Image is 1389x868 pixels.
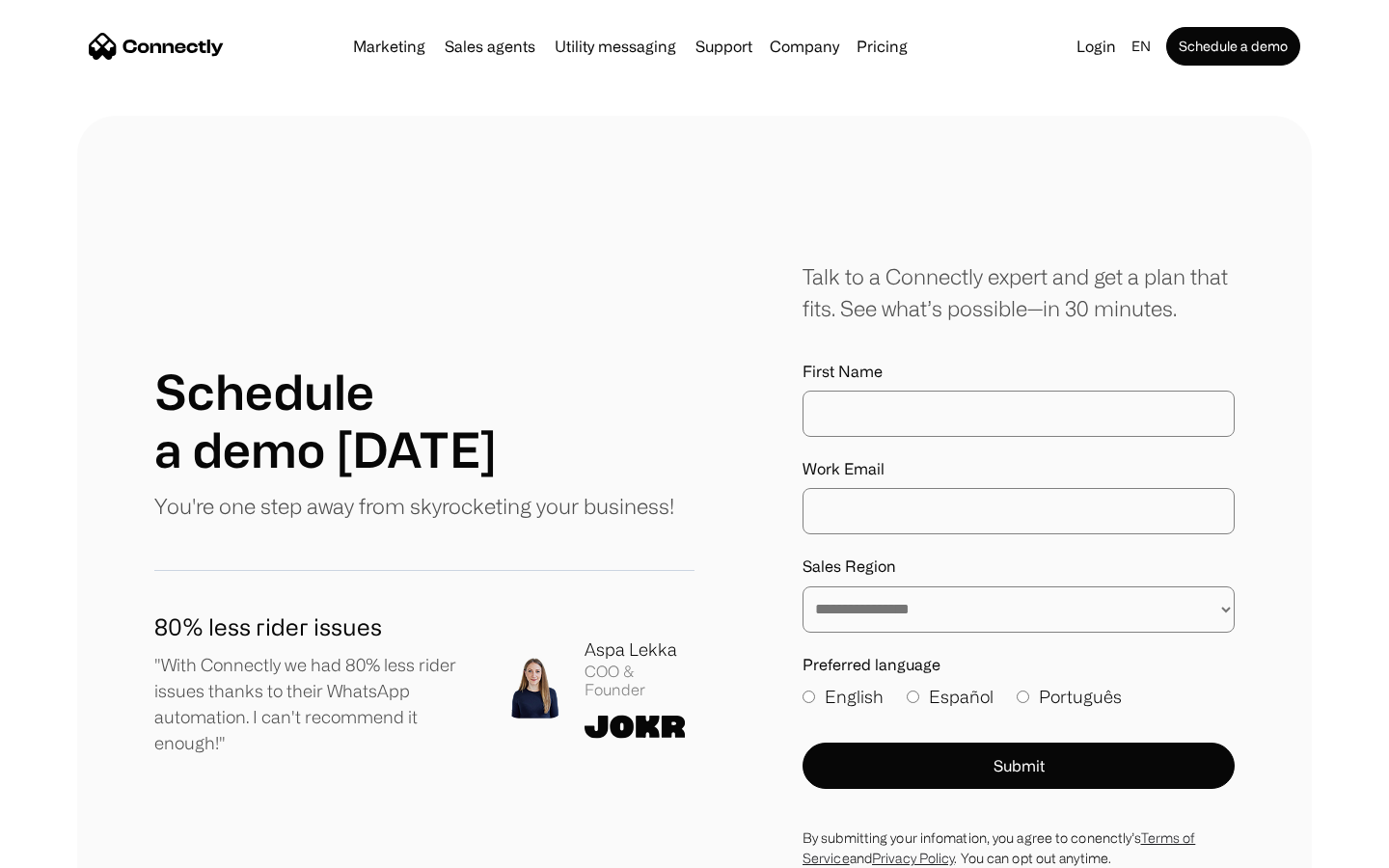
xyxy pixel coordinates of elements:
a: Marketing [345,39,433,54]
input: English [803,691,815,703]
input: Português [1017,691,1029,703]
p: "With Connectly we had 80% less rider issues thanks to their WhatsApp automation. I can't recomme... [154,652,473,756]
a: Pricing [849,39,915,54]
div: Talk to a Connectly expert and get a plan that fits. See what’s possible—in 30 minutes. [803,260,1235,324]
div: COO & Founder [585,663,694,699]
a: Privacy Policy [872,851,954,865]
div: Company [770,33,839,60]
label: Español [907,684,994,710]
div: en [1124,33,1162,60]
label: English [803,684,884,710]
label: Português [1017,684,1122,710]
a: Schedule a demo [1166,27,1300,66]
ul: Language list [39,834,116,861]
a: Support [688,39,760,54]
label: First Name [803,363,1235,381]
a: home [89,32,224,61]
a: Sales agents [437,39,543,54]
a: Utility messaging [547,39,684,54]
div: en [1131,33,1151,60]
input: Español [907,691,919,703]
div: Company [764,33,845,60]
a: Login [1069,33,1124,60]
p: You're one step away from skyrocketing your business! [154,490,674,522]
h1: Schedule a demo [DATE] [154,363,497,478]
label: Work Email [803,460,1235,478]
div: By submitting your infomation, you agree to conenctly’s and . You can opt out anytime. [803,827,1235,868]
label: Sales Region [803,557,1235,576]
aside: Language selected: English [19,832,116,861]
a: Terms of Service [803,830,1195,865]
div: Aspa Lekka [585,637,694,663]
label: Preferred language [803,656,1235,674]
button: Submit [803,743,1235,789]
h1: 80% less rider issues [154,610,473,644]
